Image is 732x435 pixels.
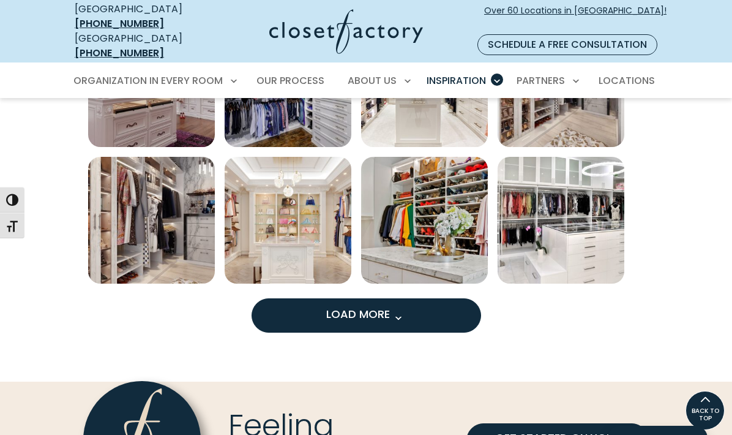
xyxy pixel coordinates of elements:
nav: Primary Menu [65,64,667,98]
a: Open inspiration gallery to preview enlarged image [225,157,351,284]
button: Load more inspiration gallery images [252,298,481,333]
span: Load More [326,306,406,322]
div: [GEOGRAPHIC_DATA] [75,31,208,61]
span: Locations [599,74,655,88]
a: Open inspiration gallery to preview enlarged image [361,157,488,284]
img: Modern walk-in custom closet with white marble cabinetry [88,157,215,284]
a: Open inspiration gallery to preview enlarged image [88,157,215,284]
span: Partners [517,74,565,88]
img: Custom closet in white high gloss, featuring full-height hanging sections, glass display island w... [498,157,624,284]
span: About Us [348,74,397,88]
span: Inspiration [427,74,486,88]
a: Open inspiration gallery to preview enlarged image [498,157,624,284]
a: [PHONE_NUMBER] [75,46,164,60]
div: [GEOGRAPHIC_DATA] [75,2,208,31]
span: Our Process [256,74,324,88]
img: Closet Factory Logo [269,9,423,54]
a: Schedule a Free Consultation [477,34,657,55]
a: [PHONE_NUMBER] [75,17,164,31]
span: Over 60 Locations in [GEOGRAPHIC_DATA]! [484,4,667,30]
span: BACK TO TOP [686,407,724,422]
span: Organization in Every Room [73,74,223,88]
img: Custom closet system in White Chocolate Melamine with full-height shoe shelving, double-hang ward... [361,157,488,284]
a: BACK TO TOP [685,391,725,430]
img: White walk-in closet with ornate trim and crown molding, featuring glass shelving [225,157,351,284]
